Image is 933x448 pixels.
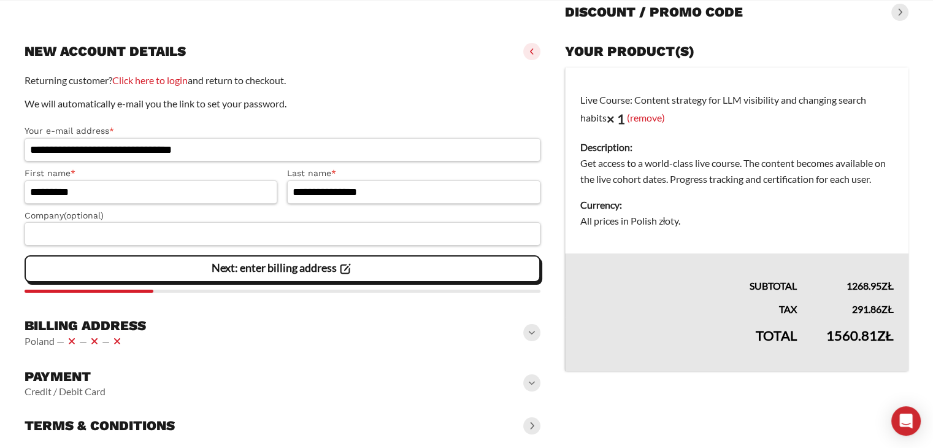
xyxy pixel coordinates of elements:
label: Last name [287,166,540,180]
vaadin-button: Next: enter billing address [25,255,540,282]
h3: Terms & conditions [25,417,175,434]
th: Subtotal [565,253,811,294]
dt: Currency: [580,197,894,213]
th: Total [565,317,811,371]
vaadin-horizontal-layout: Poland — — — [25,334,146,349]
h3: New account details [25,43,186,60]
span: zł [881,280,894,292]
span: (optional) [64,210,104,220]
label: Your e-mail address [25,124,540,138]
span: zł [881,303,894,315]
h3: Discount / promo code [565,4,743,21]
strong: × 1 [607,110,625,127]
span: zł [877,327,894,344]
vaadin-horizontal-layout: Credit / Debit Card [25,385,106,398]
bdi: 1560.81 [826,327,894,344]
a: (remove) [627,111,665,123]
th: Tax [565,294,811,317]
div: Open Intercom Messenger [891,406,921,436]
dd: Get access to a world-class live course. The content becomes available on the live cohort dates. ... [580,155,894,187]
td: Live Course: Content strategy for LLM visibility and changing search habits [565,68,908,254]
label: Company [25,209,540,223]
dt: Description: [580,139,894,155]
h3: Billing address [25,317,146,334]
h3: Payment [25,368,106,385]
p: We will automatically e-mail you the link to set your password. [25,96,540,112]
label: First name [25,166,277,180]
bdi: 1268.95 [847,280,894,292]
bdi: 291.86 [852,303,894,315]
a: Click here to login [112,74,188,86]
p: Returning customer? and return to checkout. [25,72,540,88]
dd: All prices in Polish złoty. [580,213,894,229]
